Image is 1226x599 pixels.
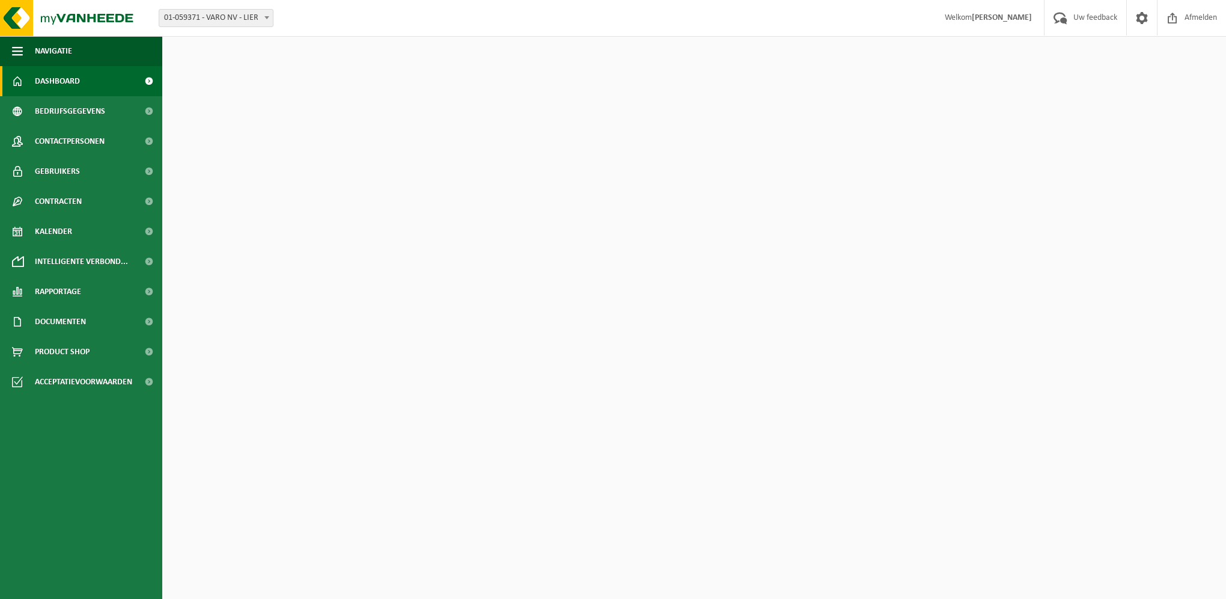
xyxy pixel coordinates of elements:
[35,66,80,96] span: Dashboard
[35,307,86,337] span: Documenten
[35,247,128,277] span: Intelligente verbond...
[35,367,132,397] span: Acceptatievoorwaarden
[35,217,72,247] span: Kalender
[35,36,72,66] span: Navigatie
[35,277,81,307] span: Rapportage
[35,126,105,156] span: Contactpersonen
[159,9,273,27] span: 01-059371 - VARO NV - LIER
[35,156,80,186] span: Gebruikers
[972,13,1032,22] strong: [PERSON_NAME]
[35,96,105,126] span: Bedrijfsgegevens
[35,186,82,217] span: Contracten
[35,337,90,367] span: Product Shop
[159,10,273,26] span: 01-059371 - VARO NV - LIER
